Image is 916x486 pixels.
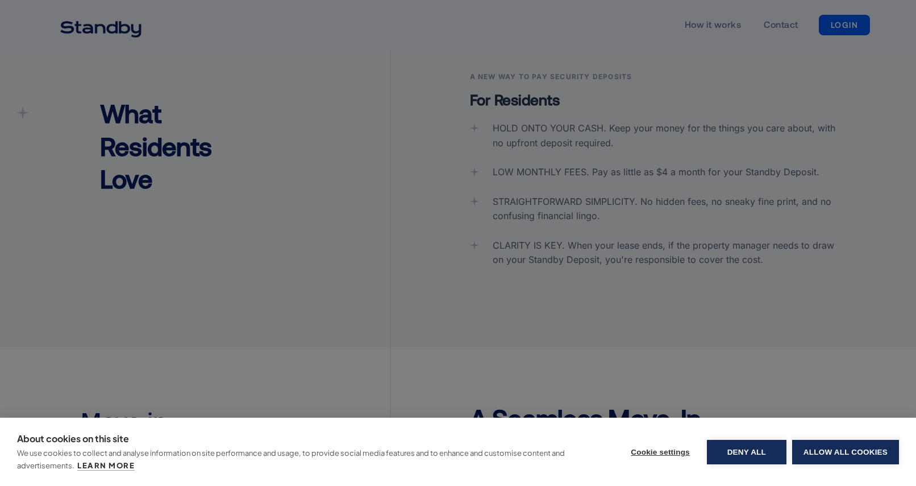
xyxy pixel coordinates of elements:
[619,440,701,464] button: Cookie settings
[707,440,786,464] button: Deny all
[77,461,135,471] a: Learn more
[792,440,899,464] button: Allow all cookies
[17,448,565,470] p: We use cookies to collect and analyse information on site performance and usage, to provide socia...
[17,433,129,444] strong: About cookies on this site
